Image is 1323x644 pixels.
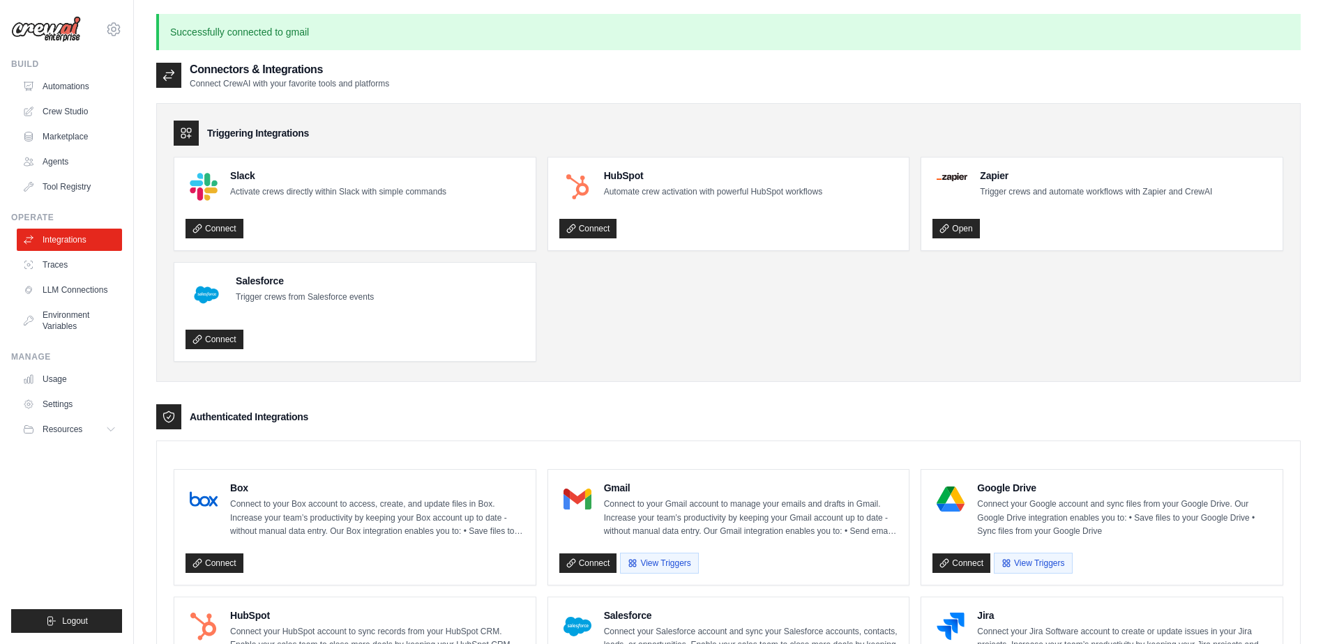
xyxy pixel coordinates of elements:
img: Logo [11,16,81,43]
h4: HubSpot [604,169,822,183]
img: Zapier Logo [937,173,967,181]
a: Connect [932,553,990,573]
h4: Google Drive [977,481,1271,495]
button: View Triggers [620,553,698,574]
p: Successfully connected to gmail [156,14,1301,50]
div: Build [11,59,122,70]
a: LLM Connections [17,279,122,301]
p: Connect to your Box account to access, create, and update files in Box. Increase your team’s prod... [230,498,524,539]
img: HubSpot Logo [190,613,218,641]
p: Connect to your Gmail account to manage your emails and drafts in Gmail. Increase your team’s pro... [604,498,898,539]
a: Traces [17,254,122,276]
a: Open [932,219,979,238]
span: Logout [62,615,88,627]
p: Trigger crews from Salesforce events [236,291,374,305]
div: Operate [11,212,122,223]
a: Crew Studio [17,100,122,123]
a: Connect [559,219,617,238]
img: HubSpot Logo [564,173,591,201]
a: Automations [17,75,122,98]
img: Box Logo [190,485,218,513]
button: Resources [17,418,122,440]
img: Salesforce Logo [190,278,223,312]
img: Jira Logo [937,613,965,641]
h3: Authenticated Integrations [190,410,308,424]
a: Settings [17,393,122,415]
img: Gmail Logo [564,485,591,513]
h4: Jira [977,608,1271,622]
h4: Slack [230,169,446,183]
span: Resources [43,424,82,435]
h4: Gmail [604,481,898,495]
p: Connect CrewAI with your favorite tools and platforms [190,78,389,89]
h2: Connectors & Integrations [190,61,389,78]
img: Google Drive Logo [937,485,965,513]
h4: Salesforce [604,608,898,622]
a: Environment Variables [17,304,122,337]
a: Agents [17,151,122,173]
div: Manage [11,351,122,362]
h4: Box [230,481,524,495]
p: Connect your Google account and sync files from your Google Drive. Our Google Drive integration e... [977,498,1271,539]
a: Connect [186,219,243,238]
a: Usage [17,368,122,390]
a: Tool Registry [17,176,122,198]
img: Salesforce Logo [564,613,591,641]
a: Integrations [17,229,122,251]
a: Connect [559,553,617,573]
p: Automate crew activation with powerful HubSpot workflows [604,185,822,199]
h3: Triggering Integrations [207,126,309,140]
a: Connect [186,553,243,573]
img: Slack Logo [190,173,218,201]
h4: Salesforce [236,274,374,288]
button: View Triggers [994,553,1072,574]
p: Activate crews directly within Slack with simple commands [230,185,446,199]
h4: HubSpot [230,608,524,622]
h4: Zapier [980,169,1212,183]
p: Trigger crews and automate workflows with Zapier and CrewAI [980,185,1212,199]
a: Marketplace [17,125,122,148]
a: Connect [186,330,243,349]
button: Logout [11,609,122,633]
